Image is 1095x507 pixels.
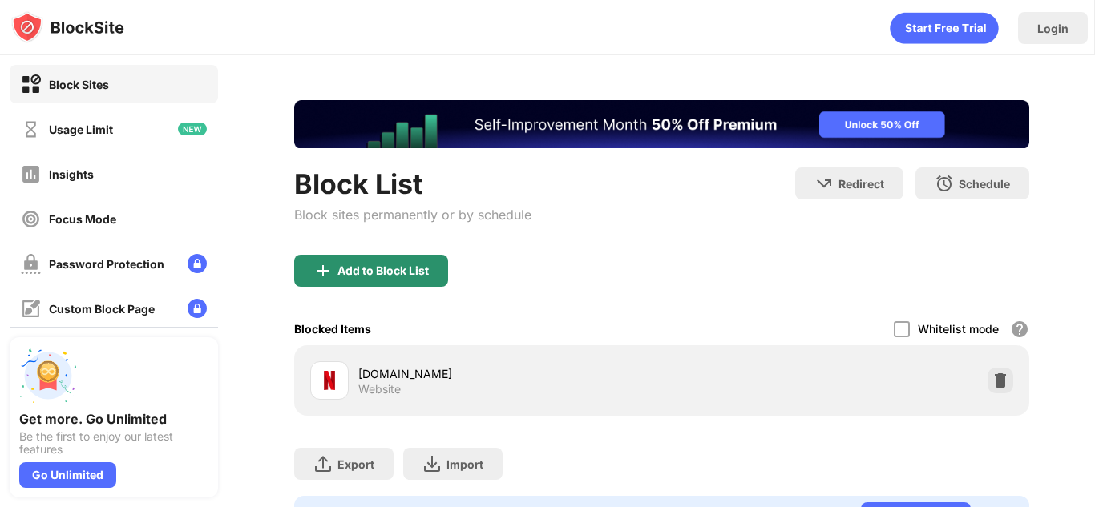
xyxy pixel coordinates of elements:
div: Custom Block Page [49,302,155,316]
div: Add to Block List [337,264,429,277]
img: new-icon.svg [178,123,207,135]
div: Import [446,457,483,471]
div: [DOMAIN_NAME] [358,365,662,382]
div: Get more. Go Unlimited [19,411,208,427]
div: Password Protection [49,257,164,271]
div: Be the first to enjoy our latest features [19,430,208,456]
div: Block Sites [49,78,109,91]
div: Block sites permanently or by schedule [294,207,531,223]
div: Website [358,382,401,396]
img: focus-off.svg [21,209,41,229]
div: Login [1037,22,1069,35]
div: Whitelist mode [918,322,999,336]
iframe: Banner [294,100,1029,148]
div: Redirect [838,177,884,191]
div: Insights [49,167,94,181]
img: logo-blocksite.svg [11,11,124,43]
div: Export [337,457,374,471]
div: Usage Limit [49,123,113,136]
img: lock-menu.svg [188,254,207,273]
img: push-unlimited.svg [19,347,77,404]
img: block-on.svg [21,74,41,95]
img: favicons [320,371,339,390]
div: animation [890,12,999,44]
div: Blocked Items [294,322,371,336]
img: customize-block-page-off.svg [21,299,41,319]
div: Block List [294,167,531,200]
div: Schedule [959,177,1010,191]
img: time-usage-off.svg [21,119,41,139]
div: Go Unlimited [19,462,116,488]
img: lock-menu.svg [188,299,207,318]
img: password-protection-off.svg [21,254,41,274]
div: Focus Mode [49,212,116,226]
img: insights-off.svg [21,164,41,184]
